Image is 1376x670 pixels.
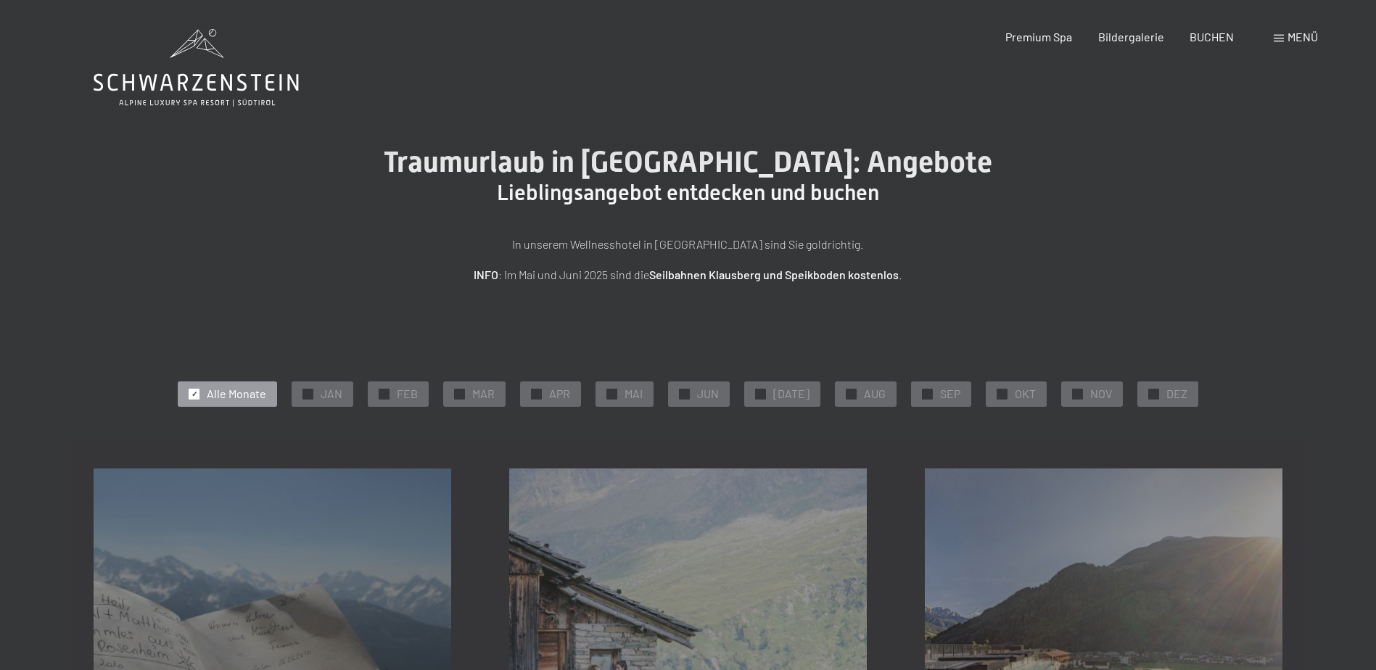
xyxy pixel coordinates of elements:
span: NOV [1090,386,1112,402]
span: Alle Monate [207,386,266,402]
span: ✓ [305,389,311,399]
a: BUCHEN [1190,30,1234,44]
span: Menü [1288,30,1318,44]
span: ✓ [682,389,688,399]
span: ✓ [382,389,387,399]
span: [DATE] [773,386,809,402]
span: APR [549,386,570,402]
span: ✓ [849,389,854,399]
span: OKT [1015,386,1036,402]
a: Bildergalerie [1098,30,1164,44]
span: SEP [940,386,960,402]
p: : Im Mai und Juni 2025 sind die . [326,265,1051,284]
strong: Seilbahnen Klausberg und Speikboden kostenlos [649,268,899,281]
span: ✓ [534,389,540,399]
span: JAN [321,386,342,402]
span: Lieblingsangebot entdecken und buchen [497,180,879,205]
a: Premium Spa [1005,30,1072,44]
span: Traumurlaub in [GEOGRAPHIC_DATA]: Angebote [384,145,992,179]
span: DEZ [1166,386,1187,402]
p: In unserem Wellnesshotel in [GEOGRAPHIC_DATA] sind Sie goldrichtig. [326,235,1051,254]
span: MAI [625,386,643,402]
span: ✓ [1075,389,1081,399]
span: ✓ [191,389,197,399]
span: FEB [397,386,418,402]
span: ✓ [758,389,764,399]
span: AUG [864,386,886,402]
strong: INFO [474,268,498,281]
span: ✓ [457,389,463,399]
span: ✓ [609,389,615,399]
span: MAR [472,386,495,402]
span: ✓ [1000,389,1005,399]
span: JUN [697,386,719,402]
span: ✓ [925,389,931,399]
span: ✓ [1151,389,1157,399]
